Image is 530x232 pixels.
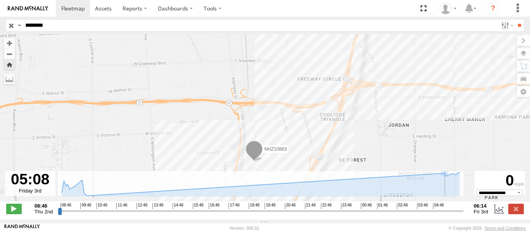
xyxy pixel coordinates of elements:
span: 10:46 [97,203,107,209]
div: 0 [476,172,524,189]
a: Terms and Conditions [485,226,526,230]
img: rand-logo.svg [8,6,48,11]
label: Search Query [16,20,23,31]
span: 19:46 [265,203,275,209]
label: Search Filter Options [498,20,515,31]
strong: 08:46 [35,203,53,209]
span: 13:46 [152,203,163,209]
div: © Copyright 2025 - [449,226,526,230]
span: 04:46 [433,203,444,209]
span: 02:46 [397,203,408,209]
span: 18:46 [249,203,260,209]
span: 16:46 [209,203,220,209]
button: Zoom Home [4,59,15,70]
span: 17:46 [229,203,239,209]
span: 21:46 [305,203,316,209]
span: 15:46 [193,203,204,209]
span: 20:46 [285,203,296,209]
span: 11:46 [116,203,127,209]
span: 22:46 [321,203,332,209]
span: Thu 2nd Oct 2025 [35,209,53,215]
strong: 06:14 [474,203,488,209]
button: Zoom out [4,48,15,59]
label: Map Settings [517,86,530,97]
span: 03:46 [417,203,428,209]
span: Fri 3rd Oct 2025 [474,209,488,215]
span: 01:46 [377,203,388,209]
span: 00:46 [361,203,372,209]
span: 09:46 [80,203,91,209]
label: Play/Stop [6,204,22,214]
span: 14:46 [173,203,184,209]
span: 23:46 [341,203,352,209]
span: 12:46 [137,203,147,209]
label: Measure [4,74,15,84]
i: ? [487,2,499,15]
div: Zulema McIntosch [437,3,459,14]
a: Visit our Website [4,224,40,232]
button: Zoom in [4,38,15,48]
div: Version: 309.01 [230,226,259,230]
span: NHZ10863 [264,146,287,152]
span: 08:46 [61,203,71,209]
label: Close [508,204,524,214]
